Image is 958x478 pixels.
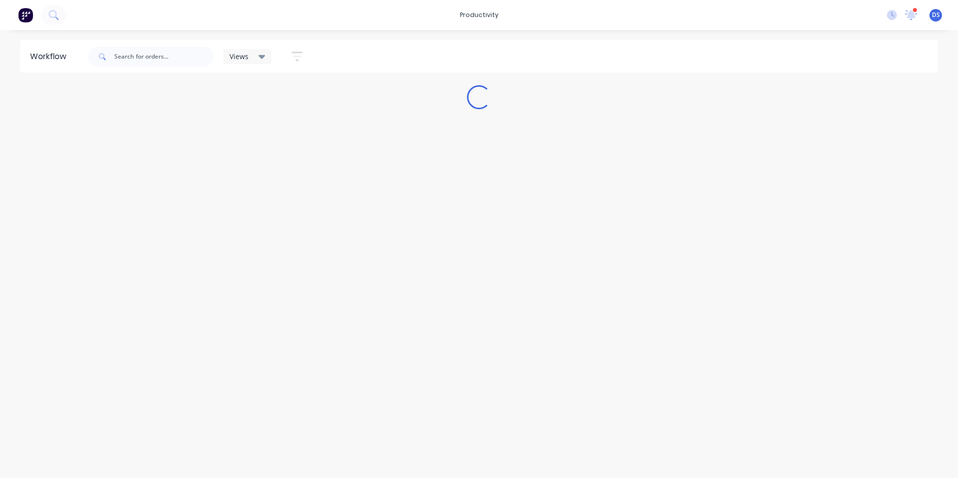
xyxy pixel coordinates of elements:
img: Factory [18,8,33,23]
input: Search for orders... [114,47,213,67]
div: productivity [455,8,504,23]
div: Workflow [30,51,71,63]
span: Views [229,51,249,62]
span: DS [932,11,940,20]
